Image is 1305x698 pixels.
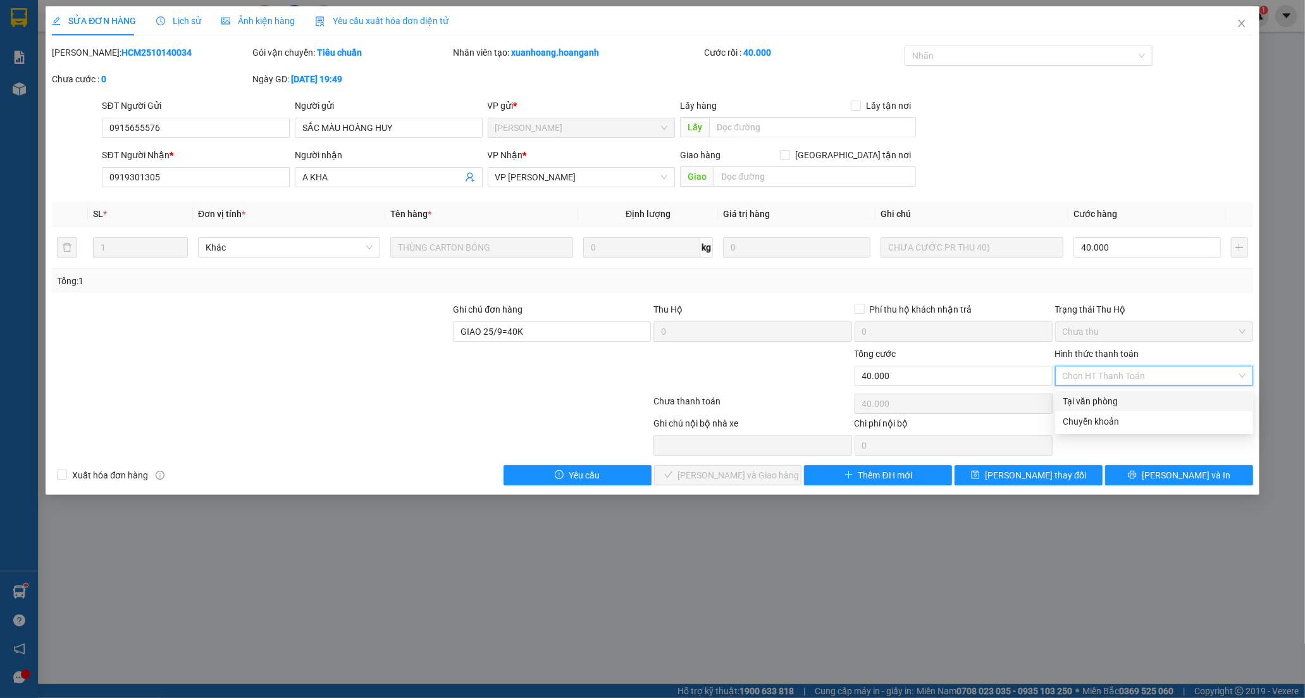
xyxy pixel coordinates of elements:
span: clock-circle [156,16,165,25]
span: Định lượng [626,209,671,219]
button: delete [57,237,77,258]
button: exclamation-circleYêu cầu [504,465,652,485]
div: Tổng: 1 [57,274,504,288]
div: Gói vận chuyển: [252,46,450,59]
div: Người nhận [295,148,483,162]
span: kg [700,237,713,258]
b: 0 [101,74,106,84]
span: Giá trị hàng [723,209,770,219]
div: Nhân viên tạo: [453,46,701,59]
b: 40.000 [743,47,771,58]
span: Giao [680,166,714,187]
span: Lấy [680,117,709,137]
div: 30.000 [9,82,114,97]
span: Giao hàng [680,150,721,160]
span: close [1237,18,1247,28]
span: Chọn HT Thanh Toán [1063,366,1246,385]
span: Nhận: [121,11,151,24]
input: Dọc đường [714,166,916,187]
div: [PERSON_NAME]: [52,46,250,59]
div: Ghi chú nội bộ nhà xe [653,416,851,435]
span: CR : [9,83,29,96]
b: [DATE] 19:49 [291,74,342,84]
div: Cước rồi : [704,46,902,59]
img: icon [315,16,325,27]
div: SĐT Người Gửi [102,99,290,113]
span: Yêu cầu xuất hóa đơn điện tử [315,16,448,26]
div: Chưa thanh toán [652,394,853,416]
span: plus [844,470,853,480]
div: LỢI [121,39,223,54]
button: printer[PERSON_NAME] và In [1105,465,1253,485]
div: Chưa cước : [52,72,250,86]
span: Hồ Chí Minh [495,118,668,137]
span: Lấy hàng [680,101,717,111]
span: user-add [465,172,475,182]
span: printer [1128,470,1137,480]
button: plusThêm ĐH mới [804,465,952,485]
span: Đơn vị tính [198,209,245,219]
span: exclamation-circle [555,470,564,480]
span: [GEOGRAPHIC_DATA] tận nơi [790,148,916,162]
span: save [971,470,980,480]
button: plus [1231,237,1248,258]
div: 0907466476 [11,56,112,74]
div: 0787337272 [121,54,223,72]
input: VD: Bàn, Ghế [390,237,572,258]
div: Tại văn phòng [1063,394,1246,408]
span: Gửi: [11,12,30,25]
button: save[PERSON_NAME] thay đổi [955,465,1103,485]
span: Tổng cước [855,349,896,359]
button: Close [1224,6,1259,42]
div: VP gửi [488,99,676,113]
div: Ngày GD: [252,72,450,86]
span: SỬA ĐƠN HÀNG [52,16,136,26]
div: Chuyển khoản [1063,414,1246,428]
span: Tên hàng [390,209,431,219]
div: Chi phí nội bộ [855,416,1053,435]
span: Khác [206,238,373,257]
span: Thêm ĐH mới [858,468,912,482]
label: Hình thức thanh toán [1055,349,1139,359]
span: info-circle [156,471,164,480]
span: edit [52,16,61,25]
span: Xuất hóa đơn hàng [67,468,153,482]
b: HCM2510140034 [121,47,192,58]
span: Lấy tận nơi [861,99,916,113]
span: Ảnh kiện hàng [221,16,295,26]
span: Chưa thu [1063,322,1246,341]
span: Phí thu hộ khách nhận trả [865,302,977,316]
label: Ghi chú đơn hàng [453,304,523,315]
span: Lịch sử [156,16,201,26]
span: Cước hàng [1073,209,1117,219]
span: VP Phan Rang [495,168,668,187]
div: Trạng thái Thu Hộ [1055,302,1253,316]
div: Người gửi [295,99,483,113]
input: Ghi Chú [881,237,1063,258]
b: xuanhoang.hoanganh [511,47,599,58]
input: Dọc đường [709,117,916,137]
span: VP Nhận [488,150,523,160]
div: SĐT Người Nhận [102,148,290,162]
span: Yêu cầu [569,468,600,482]
b: Tiêu chuẩn [317,47,362,58]
span: Thu Hộ [653,304,683,315]
span: [PERSON_NAME] thay đổi [985,468,1086,482]
div: HUY [11,41,112,56]
button: check[PERSON_NAME] và Giao hàng [654,465,802,485]
div: VP [PERSON_NAME] [11,11,112,41]
input: 0 [723,237,870,258]
div: [PERSON_NAME] [121,11,223,39]
span: [PERSON_NAME] và In [1142,468,1230,482]
span: SL [93,209,103,219]
th: Ghi chú [875,202,1068,227]
input: Ghi chú đơn hàng [453,321,651,342]
span: picture [221,16,230,25]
